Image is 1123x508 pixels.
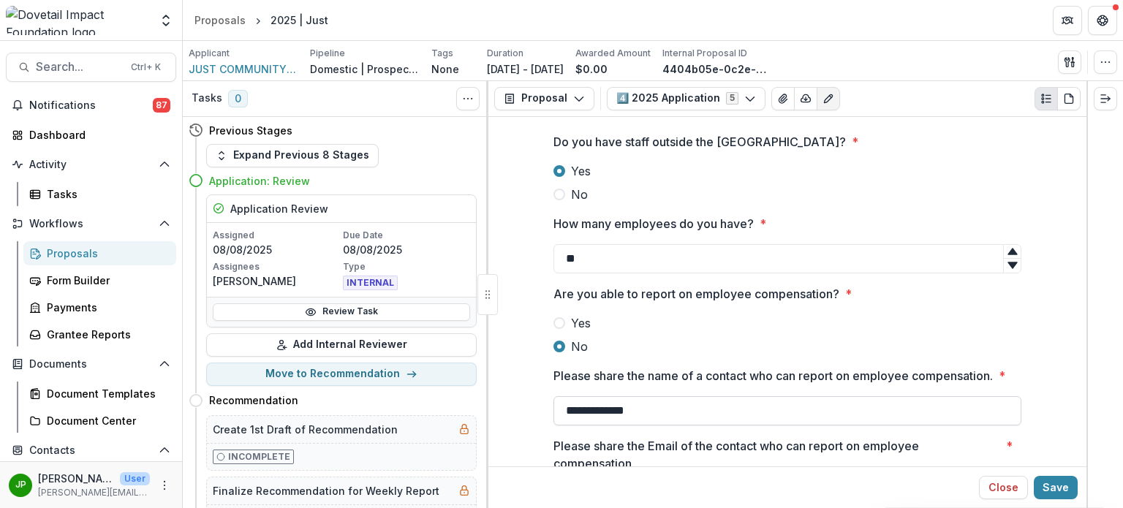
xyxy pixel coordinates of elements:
h4: Application: Review [209,173,310,189]
button: Toggle View Cancelled Tasks [456,87,480,110]
button: Open Contacts [6,439,176,462]
span: Documents [29,358,153,371]
button: Proposal [494,87,594,110]
span: Contacts [29,444,153,457]
p: 08/08/2025 [213,242,340,257]
h5: Finalize Recommendation for Weekly Report [213,483,439,498]
a: Review Task [213,303,470,321]
button: View Attached Files [771,87,795,110]
div: Proposals [47,246,165,261]
p: $0.00 [575,61,608,77]
span: Yes [571,314,591,332]
span: Search... [36,60,122,74]
a: Grantee Reports [23,322,176,346]
div: Ctrl + K [128,59,164,75]
span: 87 [153,98,170,113]
p: Please share the name of a contact who can report on employee compensation. [553,367,993,384]
p: Type [343,260,470,273]
h5: Application Review [230,201,328,216]
p: Do you have staff outside the [GEOGRAPHIC_DATA]? [553,133,846,151]
div: Form Builder [47,273,165,288]
button: Partners [1053,6,1082,35]
div: Jason Pittman [15,480,26,490]
p: Applicant [189,47,230,60]
a: Proposals [189,10,252,31]
span: INTERNAL [343,276,398,290]
p: Assigned [213,229,340,242]
div: Proposals [194,12,246,28]
img: Dovetail Impact Foundation logo [6,6,150,35]
span: Yes [571,162,591,180]
div: 2025 | Just [271,12,328,28]
a: Form Builder [23,268,176,292]
a: JUST COMMUNITY INC [189,61,298,77]
button: PDF view [1057,87,1081,110]
div: Payments [47,300,165,315]
p: Are you able to report on employee compensation? [553,285,839,303]
button: Plaintext view [1035,87,1058,110]
a: Payments [23,295,176,319]
button: Close [979,476,1028,499]
h4: Recommendation [209,393,298,408]
p: Please share the Email of the contact who can report on employee compensation. [553,437,1000,472]
p: Due Date [343,229,470,242]
span: Activity [29,159,153,171]
button: Open Activity [6,153,176,176]
button: Add Internal Reviewer [206,333,477,357]
p: [PERSON_NAME][EMAIL_ADDRESS][DOMAIN_NAME] [38,486,150,499]
button: Open Documents [6,352,176,376]
p: Assignees [213,260,340,273]
a: Document Templates [23,382,176,406]
div: Document Center [47,413,165,428]
p: Pipeline [310,47,345,60]
span: Notifications [29,99,153,112]
p: Tags [431,47,453,60]
p: None [431,61,459,77]
button: Expand Previous 8 Stages [206,144,379,167]
button: Get Help [1088,6,1117,35]
p: Domestic | Prospects Pipeline [310,61,420,77]
button: Search... [6,53,176,82]
button: Open entity switcher [156,6,176,35]
nav: breadcrumb [189,10,334,31]
button: Save [1034,476,1078,499]
a: Tasks [23,182,176,206]
p: Internal Proposal ID [662,47,747,60]
button: More [156,477,173,494]
div: Dashboard [29,127,165,143]
p: 4404b05e-0c2e-44f8-aa68-0104a9dd0d21 [662,61,772,77]
p: User [120,472,150,485]
span: 0 [228,90,248,107]
span: No [571,338,588,355]
p: Duration [487,47,523,60]
p: [PERSON_NAME] [213,273,340,289]
p: Incomplete [228,450,290,463]
p: [DATE] - [DATE] [487,61,564,77]
span: Workflows [29,218,153,230]
button: Open Workflows [6,212,176,235]
a: Proposals [23,241,176,265]
button: Edit as form [817,87,840,110]
p: 08/08/2025 [343,242,470,257]
p: Awarded Amount [575,47,651,60]
h5: Create 1st Draft of Recommendation [213,422,398,437]
h3: Tasks [192,92,222,105]
button: 4️⃣ 2025 Application5 [607,87,765,110]
span: No [571,186,588,203]
p: How many employees do you have? [553,215,754,232]
a: Dashboard [6,123,176,147]
div: Tasks [47,186,165,202]
h4: Previous Stages [209,123,292,138]
p: [PERSON_NAME] [38,471,114,486]
button: Notifications87 [6,94,176,117]
button: Expand right [1094,87,1117,110]
button: Move to Recommendation [206,363,477,386]
a: Document Center [23,409,176,433]
div: Grantee Reports [47,327,165,342]
div: Document Templates [47,386,165,401]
